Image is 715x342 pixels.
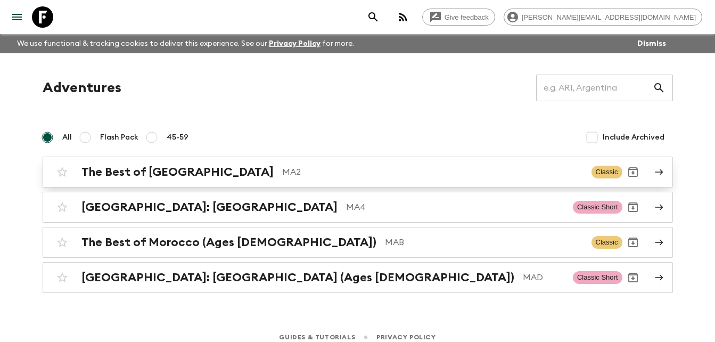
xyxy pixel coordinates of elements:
[81,271,514,284] h2: [GEOGRAPHIC_DATA]: [GEOGRAPHIC_DATA] (Ages [DEMOGRAPHIC_DATA])
[363,6,384,28] button: search adventures
[6,6,28,28] button: menu
[385,236,583,249] p: MAB
[43,227,673,258] a: The Best of Morocco (Ages [DEMOGRAPHIC_DATA])MABClassicArchive
[13,34,358,53] p: We use functional & tracking cookies to deliver this experience. See our for more.
[622,267,644,288] button: Archive
[622,197,644,218] button: Archive
[62,132,72,143] span: All
[635,36,669,51] button: Dismiss
[43,262,673,293] a: [GEOGRAPHIC_DATA]: [GEOGRAPHIC_DATA] (Ages [DEMOGRAPHIC_DATA])MADClassic ShortArchive
[43,77,121,99] h1: Adventures
[81,165,274,179] h2: The Best of [GEOGRAPHIC_DATA]
[516,13,702,21] span: [PERSON_NAME][EMAIL_ADDRESS][DOMAIN_NAME]
[622,161,644,183] button: Archive
[573,201,622,214] span: Classic Short
[504,9,702,26] div: [PERSON_NAME][EMAIL_ADDRESS][DOMAIN_NAME]
[43,157,673,188] a: The Best of [GEOGRAPHIC_DATA]MA2ClassicArchive
[100,132,138,143] span: Flash Pack
[573,271,622,284] span: Classic Short
[439,13,495,21] span: Give feedback
[43,192,673,223] a: [GEOGRAPHIC_DATA]: [GEOGRAPHIC_DATA]MA4Classic ShortArchive
[422,9,495,26] a: Give feedback
[282,166,583,178] p: MA2
[536,73,653,103] input: e.g. AR1, Argentina
[81,200,338,214] h2: [GEOGRAPHIC_DATA]: [GEOGRAPHIC_DATA]
[346,201,564,214] p: MA4
[523,271,564,284] p: MAD
[167,132,188,143] span: 45-59
[269,40,320,47] a: Privacy Policy
[81,235,376,249] h2: The Best of Morocco (Ages [DEMOGRAPHIC_DATA])
[591,236,622,249] span: Classic
[603,132,664,143] span: Include Archived
[622,232,644,253] button: Archive
[591,166,622,178] span: Classic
